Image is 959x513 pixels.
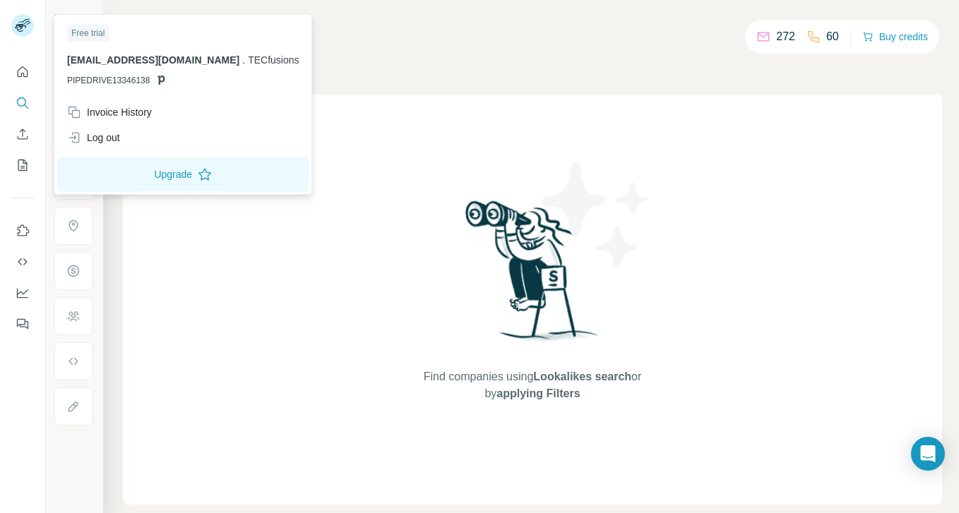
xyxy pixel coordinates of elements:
span: applying Filters [496,387,580,399]
span: . [242,54,245,66]
div: Log out [67,131,120,145]
button: Enrich CSV [11,121,34,147]
button: Feedback [11,311,34,337]
span: Lookalikes search [533,370,631,382]
div: Invoice History [67,105,152,119]
button: Use Surfe on LinkedIn [11,218,34,243]
p: 272 [776,28,795,45]
button: Upgrade [57,157,309,191]
h4: Search [123,17,942,37]
span: PIPEDRIVE13346138 [67,74,150,87]
button: Use Surfe API [11,249,34,274]
p: 60 [826,28,839,45]
button: Buy credits [862,27,928,47]
button: Search [11,90,34,116]
span: Find companies using or by [419,368,645,402]
button: Show [44,8,102,30]
span: TECfusions [248,54,299,66]
img: Surfe Illustration - Stars [532,151,660,278]
button: Dashboard [11,280,34,306]
div: Free trial [67,25,109,42]
div: Open Intercom Messenger [911,437,945,471]
button: Quick start [11,59,34,85]
img: Surfe Illustration - Woman searching with binoculars [459,197,606,354]
button: My lists [11,152,34,178]
span: [EMAIL_ADDRESS][DOMAIN_NAME] [67,54,239,66]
